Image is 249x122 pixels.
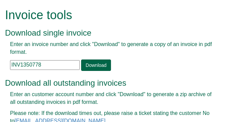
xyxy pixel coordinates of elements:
input: e.g. INV1234 [10,60,80,70]
p: Enter an invoice number and click "Download" to generate a copy of an invoice in pdf format. [10,41,214,56]
h3: Download single invoice [5,29,219,37]
h3: Download all outstanding invoices [5,79,219,87]
h1: Invoice tools [5,8,219,22]
p: Enter an customer account number and click "Download" to generate a zip archive of all outstandin... [10,91,214,106]
a: Download [81,59,111,71]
